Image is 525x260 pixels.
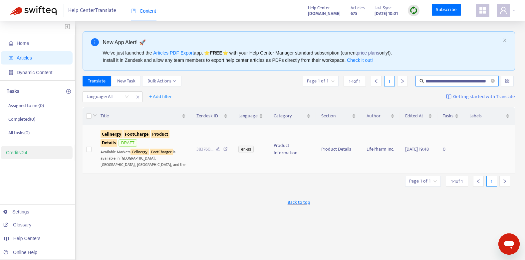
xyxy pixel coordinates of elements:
p: Completed ( 0 ) [8,116,35,123]
td: Product Details [316,125,361,174]
th: Zendesk ID [191,107,233,125]
th: Labels [464,107,515,125]
a: Glossary [3,222,31,227]
a: price plans [357,50,380,56]
p: Tasks [7,87,19,95]
span: Title [101,112,180,120]
img: image-link [446,94,451,99]
span: plus-circle [66,89,71,94]
td: Product Information [268,125,316,174]
th: Author [361,107,400,125]
p: Assigned to me ( 0 ) [8,102,44,109]
span: Home [17,41,29,46]
span: Articles [351,4,365,12]
span: 1 - 1 of 1 [451,178,463,185]
td: 0 [437,125,464,174]
a: Check it out! [347,58,373,63]
span: Articles [17,55,32,61]
a: Getting started with Translate [446,91,515,102]
span: info-circle [91,38,99,46]
a: Subscribe [432,4,461,16]
iframe: Button to launch messaging window [498,233,520,255]
a: Settings [3,209,29,214]
span: Translate [88,77,106,85]
div: New App Alert! 🚀 [103,38,500,47]
th: Category [268,107,316,125]
span: Dynamic Content [17,70,52,75]
th: Language [233,107,268,125]
div: 1 [384,76,395,86]
th: Edited At [400,107,437,125]
td: LifePharm Inc. [361,125,400,174]
strong: 675 [351,10,357,17]
span: search [419,79,424,83]
span: Back to top [288,199,310,206]
button: Bulk Actionsdown [142,76,181,86]
th: Tasks [437,107,464,125]
span: down [93,113,97,117]
span: down [173,79,176,83]
img: Swifteq [10,6,57,15]
span: + Add filter [149,93,172,101]
span: left [476,179,481,184]
sqkw: Product [151,130,169,138]
th: Section [316,107,361,125]
button: New Task [112,76,141,86]
span: Section [321,112,351,120]
button: + Add filter [144,91,177,102]
span: Last Sync [375,4,392,12]
span: appstore [479,6,487,14]
p: All tasks ( 0 ) [8,129,30,136]
div: Available Markets is available in [GEOGRAPHIC_DATA], [GEOGRAPHIC_DATA], [GEOGRAPHIC_DATA], and the [101,148,186,168]
span: New Task [117,77,135,85]
span: Edited At [405,112,426,120]
span: Help Center Translate [68,4,116,17]
span: home [9,41,13,46]
a: [DOMAIN_NAME] [308,10,341,17]
span: close [133,93,142,101]
img: sync.dc5367851b00ba804db3.png [409,6,418,15]
sqkw: Cellnergy [101,130,123,138]
sqkw: FootCharger [150,149,173,155]
span: Getting started with Translate [453,93,515,101]
span: Tasks [443,112,453,120]
button: Translate [83,76,111,86]
sqkw: Cellnergy [131,149,149,155]
span: close-circle [491,78,495,84]
strong: [DATE] 10:01 [375,10,398,17]
span: [DATE] 19:48 [405,145,429,153]
span: 1 - 1 of 1 [349,78,361,85]
span: close [503,38,507,42]
sqkw: FootCharge [124,130,150,138]
span: user [499,6,507,14]
span: Author [367,112,389,120]
b: FREE [210,50,222,56]
span: Help Center [308,4,330,12]
span: Bulk Actions [147,77,176,85]
span: Help Centers [13,236,41,241]
span: Labels [469,112,504,120]
span: Content [131,8,156,14]
span: right [502,179,507,184]
span: book [131,9,136,13]
div: We've just launched the app, ⭐ ⭐️ with your Help Center Manager standard subscription (current on... [103,49,500,64]
button: close [503,38,507,43]
span: close-circle [491,79,495,83]
a: Online Help [3,250,37,255]
div: 1 [486,176,497,187]
span: en-us [238,146,254,153]
span: account-book [9,56,13,60]
span: container [9,70,13,75]
a: Articles PDF Export [153,50,194,56]
span: DRAFT [119,139,137,147]
span: left [374,79,379,83]
span: Category [274,112,305,120]
span: Zendesk ID [196,112,223,120]
th: Title [95,107,191,125]
a: Credits:24 [6,150,27,155]
span: right [400,79,405,83]
span: 383760 ... [196,146,213,153]
sqkw: Details [101,139,117,147]
span: Language [238,112,258,120]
